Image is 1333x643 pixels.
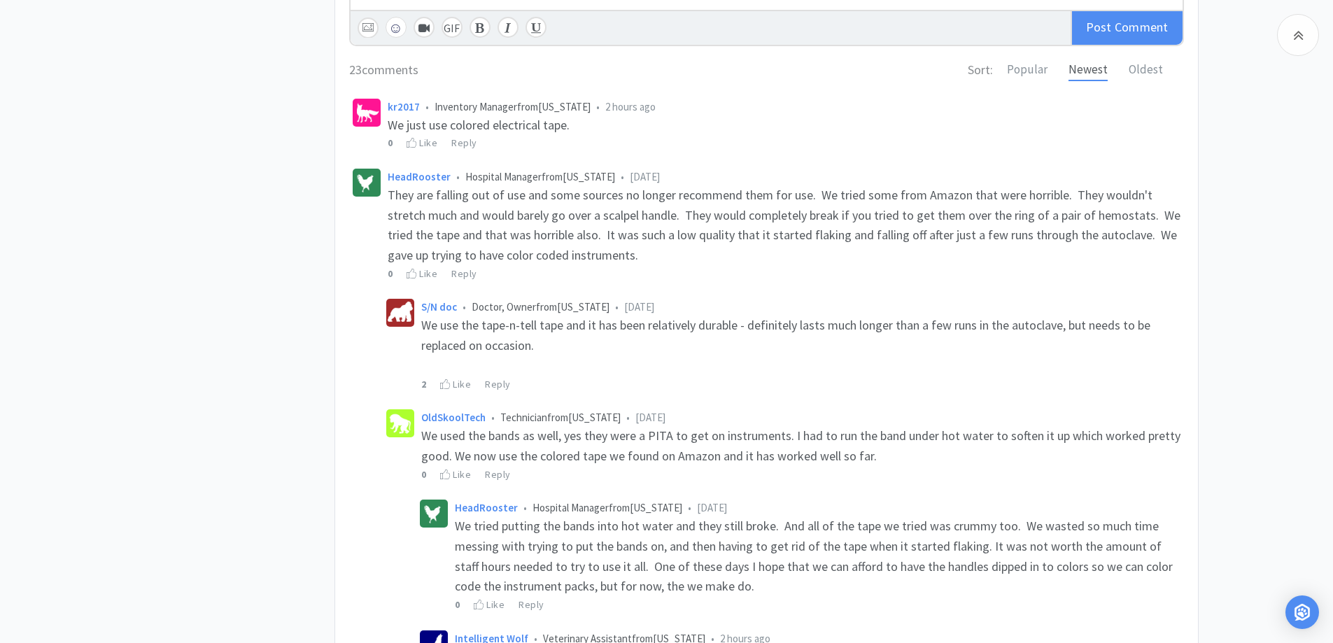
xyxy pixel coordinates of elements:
span: We tried putting the bands into hot water and they still broke. And all of the tape we tried was ... [455,518,1176,594]
div: Technician from [US_STATE] [421,409,1180,426]
span: • [626,411,630,424]
div: Newest [1068,60,1108,80]
div: Doctor, Owner from [US_STATE] [421,299,1180,316]
span: • [491,411,495,424]
span: [DATE] [630,170,660,183]
div: Reply [485,467,511,482]
span: They are falling out of use and some sources no longer recommend them for use. We tried some from... [388,187,1183,263]
div: Inventory Manager from [US_STATE] [388,99,1180,115]
span: • [596,100,600,113]
div: Open Intercom Messenger [1285,595,1319,629]
div: Like [474,597,505,612]
span: • [456,170,460,183]
strong: 0 [388,267,393,280]
div: Like [440,376,471,392]
span: • [621,170,624,183]
div: Popular [1007,60,1048,80]
span: • [688,501,691,514]
button: ☺ [386,17,407,38]
span: • [463,300,466,313]
a: HeadRooster [388,170,451,183]
span: [DATE] [624,300,654,313]
a: OldSkoolTech [421,411,486,424]
div: Oldest [1129,60,1163,80]
span: • [615,300,619,313]
div: Reply [519,597,544,612]
div: Reply [451,266,477,281]
div: Hospital Manager from [US_STATE] [455,500,1180,516]
span: • [425,100,429,113]
span: [DATE] [635,411,665,424]
h6: Sort: [968,60,993,80]
a: S/N doc [421,300,457,313]
h6: 23 comments [349,60,418,80]
div: GIF [442,17,463,38]
a: HeadRooster [455,501,518,514]
span: 2 hours ago [605,100,656,113]
span: [DATE] [697,501,727,514]
strong: 0 [421,468,427,481]
span: Comment [1115,19,1169,35]
span: We use the tape-n-tell tape and it has been relatively durable - definitely lasts much longer tha... [421,317,1153,353]
span: We just use colored electrical tape. [388,117,570,133]
div: Post [1071,11,1183,45]
a: kr2017 [388,100,420,113]
div: Hospital Manager from [US_STATE] [388,169,1180,185]
div: Like [440,467,471,482]
span: We used the bands as well, yes they were a PITA to get on instruments. I had to run the band unde... [421,428,1183,464]
div: Like [407,135,437,150]
div: Reply [451,135,477,150]
strong: 0 [455,598,460,611]
strong: 0 [388,136,393,149]
strong: 2 [421,378,427,390]
div: Reply [485,376,511,392]
div: Like [407,266,437,281]
span: • [523,501,527,514]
